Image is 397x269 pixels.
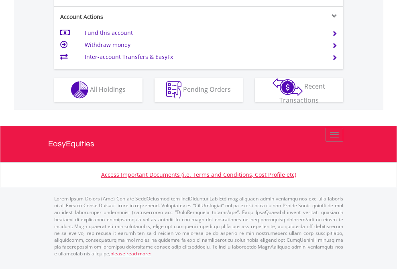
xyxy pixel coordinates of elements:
[155,78,243,102] button: Pending Orders
[48,126,349,162] a: EasyEquities
[101,171,296,178] a: Access Important Documents (i.e. Terms and Conditions, Cost Profile etc)
[54,13,199,21] div: Account Actions
[54,195,343,257] p: Lorem Ipsum Dolors (Ame) Con a/e SeddOeiusmod tem InciDiduntut Lab Etd mag aliquaen admin veniamq...
[255,78,343,102] button: Recent Transactions
[90,85,126,93] span: All Holdings
[166,81,181,99] img: pending_instructions-wht.png
[85,39,322,51] td: Withdraw money
[85,51,322,63] td: Inter-account Transfers & EasyFx
[85,27,322,39] td: Fund this account
[110,250,151,257] a: please read more:
[273,78,303,96] img: transactions-zar-wht.png
[183,85,231,93] span: Pending Orders
[71,81,88,99] img: holdings-wht.png
[54,78,143,102] button: All Holdings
